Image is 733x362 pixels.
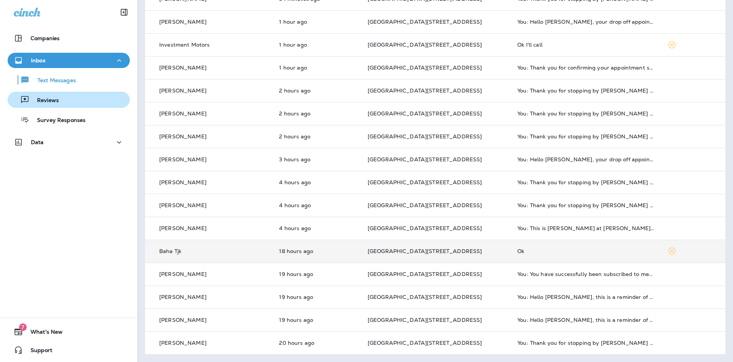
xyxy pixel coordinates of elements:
[517,225,655,231] div: You: This is Brian at Jensen Tire & Auto in Millard. The tire quote for the Audi A3: 225/40R18 Mi...
[368,87,482,94] span: [GEOGRAPHIC_DATA][STREET_ADDRESS]
[279,42,355,48] p: Aug 14, 2025 10:36 AM
[279,271,355,277] p: Aug 13, 2025 04:47 PM
[279,133,355,140] p: Aug 14, 2025 09:58 AM
[368,41,482,48] span: [GEOGRAPHIC_DATA][STREET_ADDRESS]
[279,202,355,208] p: Aug 14, 2025 08:05 AM
[517,156,655,162] div: You: Hello Luke, your drop off appointment at Jensen Tire & Auto is tomorrow. Reschedule? Call +1...
[159,340,207,346] p: [PERSON_NAME]
[159,271,207,277] p: [PERSON_NAME]
[8,343,130,358] button: Support
[23,329,63,338] span: What's New
[31,35,60,41] p: Companies
[517,110,655,117] div: You: Thank you for stopping by Jensen Tire & Auto - South 144th Street. Please take 30 seconds to...
[517,42,655,48] div: Ok I'll call
[279,88,355,94] p: Aug 14, 2025 09:58 AM
[159,225,207,231] p: [PERSON_NAME]
[30,77,76,84] p: Text Messages
[279,179,355,185] p: Aug 14, 2025 08:05 AM
[517,248,655,254] div: Ok
[159,317,207,323] p: [PERSON_NAME]
[368,110,482,117] span: [GEOGRAPHIC_DATA][STREET_ADDRESS]
[8,135,130,150] button: Data
[159,294,207,300] p: [PERSON_NAME]
[368,202,482,209] span: [GEOGRAPHIC_DATA][STREET_ADDRESS]
[517,65,655,71] div: You: Thank you for confirming your appointment scheduled for 08/15/2025 10:00 AM with South 144th...
[159,202,207,208] p: [PERSON_NAME]
[517,340,655,346] div: You: Thank you for stopping by Jensen Tire & Auto - South 144th Street. Please take 30 seconds to...
[368,179,482,186] span: [GEOGRAPHIC_DATA][STREET_ADDRESS]
[31,57,45,63] p: Inbox
[517,202,655,208] div: You: Thank you for stopping by Jensen Tire & Auto - South 144th Street. Please take 30 seconds to...
[279,65,355,71] p: Aug 14, 2025 10:29 AM
[159,42,210,48] p: Investment Motors
[8,92,130,108] button: Reviews
[23,347,52,356] span: Support
[159,19,207,25] p: [PERSON_NAME]
[368,156,482,163] span: [GEOGRAPHIC_DATA][STREET_ADDRESS]
[368,339,482,346] span: [GEOGRAPHIC_DATA][STREET_ADDRESS]
[159,179,207,185] p: [PERSON_NAME]
[279,317,355,323] p: Aug 13, 2025 04:17 PM
[159,65,207,71] p: [PERSON_NAME]
[368,248,482,255] span: [GEOGRAPHIC_DATA][STREET_ADDRESS]
[279,19,355,25] p: Aug 14, 2025 10:47 AM
[517,88,655,94] div: You: Thank you for stopping by Jensen Tire & Auto - South 144th Street. Please take 30 seconds to...
[368,271,482,278] span: [GEOGRAPHIC_DATA][STREET_ADDRESS]
[517,179,655,185] div: You: Thank you for stopping by Jensen Tire & Auto - South 144th Street. Please take 30 seconds to...
[29,117,86,124] p: Survey Responses
[368,18,482,25] span: [GEOGRAPHIC_DATA][STREET_ADDRESS]
[368,317,482,323] span: [GEOGRAPHIC_DATA][STREET_ADDRESS]
[368,133,482,140] span: [GEOGRAPHIC_DATA][STREET_ADDRESS]
[279,156,355,162] p: Aug 14, 2025 09:02 AM
[159,156,207,162] p: [PERSON_NAME]
[279,294,355,300] p: Aug 13, 2025 04:46 PM
[8,112,130,128] button: Survey Responses
[517,133,655,140] div: You: Thank you for stopping by Jensen Tire & Auto - South 144th Street. Please take 30 seconds to...
[8,72,130,88] button: Text Messages
[517,271,655,277] div: You: You have successfully been subscribed to messages from Jensen Tire & Auto. Reply HELP for he...
[279,110,355,117] p: Aug 14, 2025 09:58 AM
[517,317,655,323] div: You: Hello Terry, this is a reminder of your scheduled appointment set for 08/14/2025 4:30 PM at ...
[159,133,207,140] p: [PERSON_NAME]
[368,294,482,300] span: [GEOGRAPHIC_DATA][STREET_ADDRESS]
[368,225,482,232] span: [GEOGRAPHIC_DATA][STREET_ADDRESS]
[517,294,655,300] div: You: Hello Terry, this is a reminder of your scheduled appointment set for 08/14/2025 4:30 PM at ...
[517,19,655,25] div: You: Hello Justin, your drop off appointment at Jensen Tire & Auto is tomorrow. Reschedule? Call ...
[8,324,130,339] button: 7What's New
[8,31,130,46] button: Companies
[279,248,355,254] p: Aug 13, 2025 05:42 PM
[159,110,207,117] p: [PERSON_NAME]
[8,53,130,68] button: Inbox
[279,340,355,346] p: Aug 13, 2025 03:58 PM
[159,88,207,94] p: [PERSON_NAME]
[113,5,135,20] button: Collapse Sidebar
[368,64,482,71] span: [GEOGRAPHIC_DATA][STREET_ADDRESS]
[31,139,44,145] p: Data
[279,225,355,231] p: Aug 14, 2025 07:29 AM
[29,97,59,104] p: Reviews
[19,323,27,331] span: 7
[159,248,181,254] p: Baha Tjk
